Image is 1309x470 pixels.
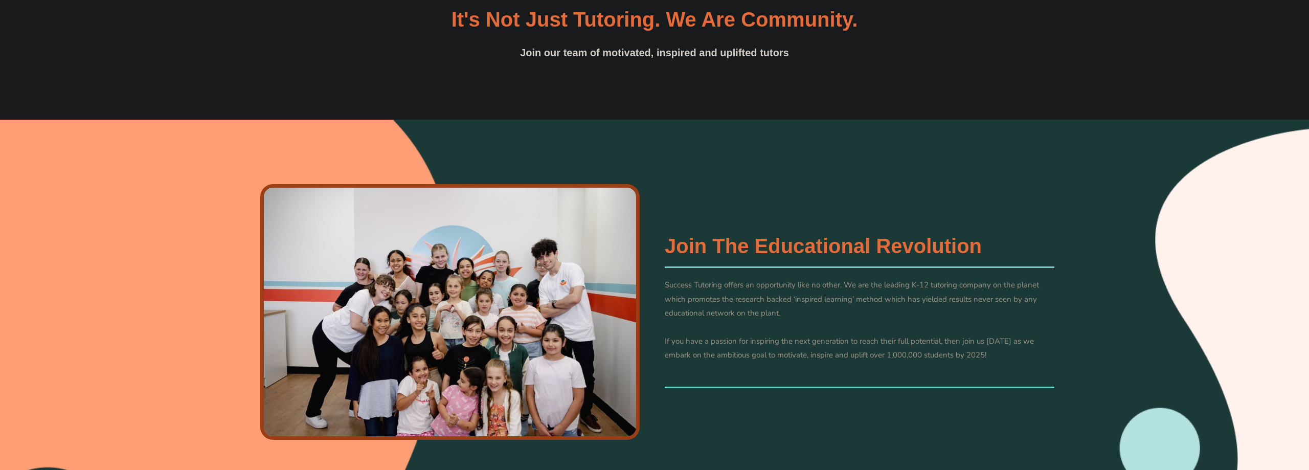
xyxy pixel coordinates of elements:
label: Email must be formatted correctly. [3,117,402,126]
p: Success Tutoring offers an opportunity like no other. We are the leading K-12 tutoring company on... [665,278,1054,321]
h4: Join our team of motivated, inspired and uplifted tutors [295,45,1014,61]
iframe: Chat Widget [1139,354,1309,470]
h3: It's Not Just Tutoring. We are Community. [452,9,858,30]
p: If you have a passion for inspiring the next generation to reach their full potential, then join ... [665,334,1054,363]
h3: Join the Educational Revolution [665,236,1054,256]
